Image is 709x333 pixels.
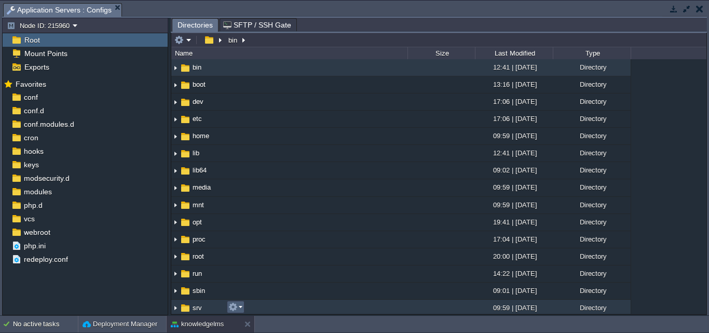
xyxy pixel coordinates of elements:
a: home [191,131,211,140]
div: 09:01 | [DATE] [475,283,553,299]
div: 09:02 | [DATE] [475,162,553,178]
button: bin [227,35,240,45]
div: Last Modified [476,47,553,59]
a: php.ini [22,241,47,250]
div: 12:41 | [DATE] [475,59,553,75]
div: 17:06 | [DATE] [475,111,553,127]
div: Directory [553,265,631,282]
img: AMDAwAAAACH5BAEAAAAALAAAAAABAAEAAAICRAEAOw== [171,60,180,76]
span: root [191,252,206,261]
button: Deployment Manager [83,319,157,329]
img: AMDAwAAAACH5BAEAAAAALAAAAAABAAEAAAICRAEAOw== [180,285,191,297]
img: AMDAwAAAACH5BAEAAAAALAAAAAABAAEAAAICRAEAOw== [171,249,180,265]
div: Directory [553,111,631,127]
span: etc [191,114,203,123]
div: No active tasks [13,316,78,332]
div: 17:06 | [DATE] [475,94,553,110]
img: AMDAwAAAACH5BAEAAAAALAAAAAABAAEAAAICRAEAOw== [180,131,191,142]
a: media [191,183,212,192]
input: Click to enter the path [171,33,706,47]
div: Directory [553,214,631,230]
div: 09:59 | [DATE] [475,179,553,195]
img: AMDAwAAAACH5BAEAAAAALAAAAAABAAEAAAICRAEAOw== [180,234,191,245]
div: Directory [553,94,631,110]
button: Node ID: 215960 [7,21,73,30]
div: Directory [553,145,631,161]
button: knowledgelms [171,319,224,329]
div: 09:59 | [DATE] [475,128,553,144]
a: Root [22,35,42,45]
span: lib [191,149,201,157]
a: vcs [22,214,36,223]
a: dev [191,97,205,106]
img: AMDAwAAAACH5BAEAAAAALAAAAAABAAEAAAICRAEAOw== [180,148,191,159]
img: AMDAwAAAACH5BAEAAAAALAAAAAABAAEAAAICRAEAOw== [171,232,180,248]
span: boot [191,80,207,89]
div: Directory [553,197,631,213]
a: Mount Points [22,49,69,58]
div: Directory [553,128,631,144]
a: redeploy.conf [22,255,70,264]
a: lib64 [191,166,208,175]
a: conf [22,92,39,102]
span: Favorites [13,79,48,89]
iframe: chat widget [665,291,699,323]
div: Directory [553,76,631,92]
img: AMDAwAAAACH5BAEAAAAALAAAAAABAAEAAAICRAEAOw== [171,94,180,110]
div: Directory [553,300,631,316]
div: Directory [553,231,631,247]
a: srv [191,303,203,312]
a: run [191,269,203,278]
a: modsecurity.d [22,174,71,183]
span: cron [22,133,40,142]
div: Directory [553,59,631,75]
span: Directories [178,19,213,32]
img: AMDAwAAAACH5BAEAAAAALAAAAAABAAEAAAICRAEAOw== [180,62,191,74]
span: webroot [22,228,52,237]
a: proc [191,235,207,244]
a: modules [22,187,53,196]
span: Application Servers : Configs [7,4,112,17]
img: AMDAwAAAACH5BAEAAAAALAAAAAABAAEAAAICRAEAOw== [180,97,191,108]
img: AMDAwAAAACH5BAEAAAAALAAAAAABAAEAAAICRAEAOw== [171,180,180,196]
img: AMDAwAAAACH5BAEAAAAALAAAAAABAAEAAAICRAEAOw== [180,165,191,177]
a: conf.modules.d [22,119,76,129]
img: AMDAwAAAACH5BAEAAAAALAAAAAABAAEAAAICRAEAOw== [171,266,180,282]
img: AMDAwAAAACH5BAEAAAAALAAAAAABAAEAAAICRAEAOw== [180,79,191,91]
div: 19:41 | [DATE] [475,214,553,230]
div: 12:41 | [DATE] [475,145,553,161]
div: Directory [553,248,631,264]
a: bin [191,63,203,72]
a: conf.d [22,106,46,115]
a: php.d [22,201,44,210]
a: Exports [22,62,51,72]
div: 13:16 | [DATE] [475,76,553,92]
div: 14:22 | [DATE] [475,265,553,282]
img: AMDAwAAAACH5BAEAAAAALAAAAAABAAEAAAICRAEAOw== [180,251,191,262]
img: AMDAwAAAACH5BAEAAAAALAAAAAABAAEAAAICRAEAOw== [171,128,180,144]
a: keys [22,160,40,169]
img: AMDAwAAAACH5BAEAAAAALAAAAAABAAEAAAICRAEAOw== [180,268,191,279]
div: 09:59 | [DATE] [475,300,553,316]
img: AMDAwAAAACH5BAEAAAAALAAAAAABAAEAAAICRAEAOw== [171,111,180,127]
span: SFTP / SSH Gate [223,19,291,31]
img: AMDAwAAAACH5BAEAAAAALAAAAAABAAEAAAICRAEAOw== [171,145,180,162]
